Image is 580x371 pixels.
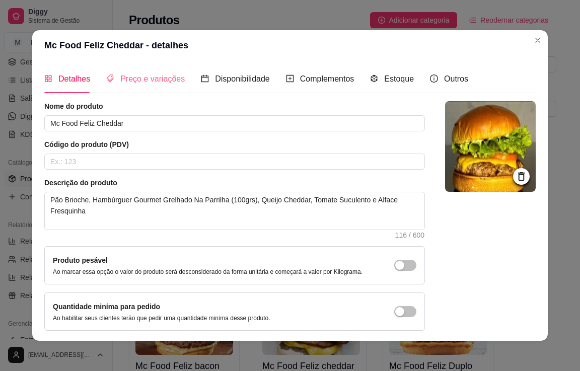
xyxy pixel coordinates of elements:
p: Ao habilitar seus clientes terão que pedir uma quantidade miníma desse produto. [53,314,270,322]
article: Descrição do produto [44,178,425,188]
img: logo da loja [445,101,536,192]
p: Ao marcar essa opção o valor do produto será desconsiderado da forma unitária e começará a valer ... [53,268,362,276]
header: Mc Food Feliz Cheddar - detalhes [32,30,548,60]
span: Outros [444,75,468,83]
input: Ex.: 123 [44,154,425,170]
button: Close [530,32,546,48]
span: Complementos [300,75,354,83]
label: Quantidade miníma para pedido [53,303,160,311]
span: tags [106,75,114,83]
article: Código do produto (PDV) [44,139,425,150]
span: appstore [44,75,52,83]
span: code-sandbox [370,75,378,83]
textarea: Pão Brioche, Hambúrguer Gourmet Grelhado Na Parrilha (100grs), Queijo Cheddar, Tomate Suculento e... [45,192,424,230]
article: Nome do produto [44,101,425,111]
input: Ex.: Hamburguer de costela [44,115,425,131]
span: Preço e variações [120,75,185,83]
span: info-circle [430,75,438,83]
label: Produto pesável [53,256,108,264]
span: calendar [201,75,209,83]
span: Disponibilidade [215,75,270,83]
span: Detalhes [58,75,90,83]
span: Estoque [384,75,414,83]
span: plus-square [286,75,294,83]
